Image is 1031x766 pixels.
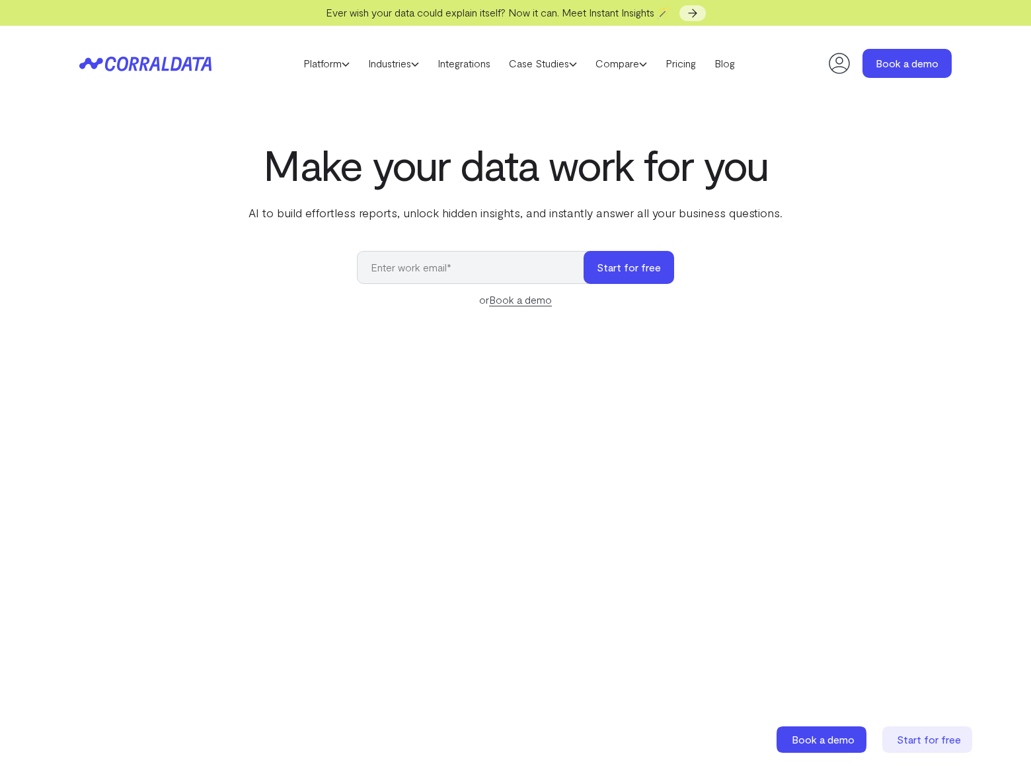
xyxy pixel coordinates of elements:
a: Book a demo [777,726,869,753]
a: Start for free [882,726,975,753]
a: Compare [586,53,656,73]
a: Platform [294,53,359,73]
button: Start for free [584,251,674,284]
a: Integrations [428,53,500,73]
a: Case Studies [500,53,586,73]
a: Book a demo [862,49,952,78]
div: or [357,292,674,308]
span: Ever wish your data could explain itself? Now it can. Meet Instant Insights 🪄 [326,6,670,18]
a: Pricing [656,53,705,73]
span: Book a demo [792,733,855,746]
a: Book a demo [489,293,552,306]
a: Blog [705,53,744,73]
h1: Make your data work for you [246,141,785,188]
a: Industries [359,53,428,73]
span: Start for free [897,733,961,746]
p: AI to build effortless reports, unlock hidden insights, and instantly answer all your business qu... [246,204,785,221]
input: Enter work email* [357,251,597,284]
